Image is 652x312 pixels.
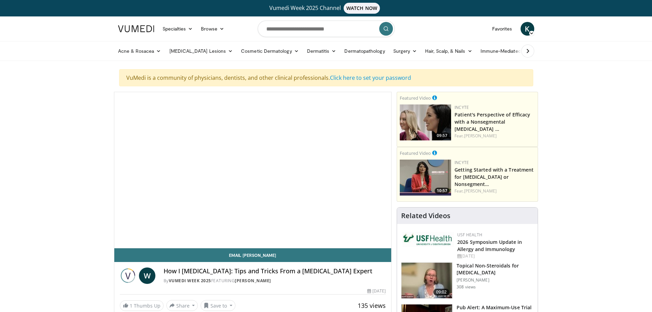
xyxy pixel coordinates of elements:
p: 308 views [457,284,476,290]
h4: How I [MEDICAL_DATA]: Tips and Tricks From a [MEDICAL_DATA] Expert [164,267,386,275]
img: 6ba8804a-8538-4002-95e7-a8f8012d4a11.png.150x105_q85_autocrop_double_scale_upscale_version-0.2.jpg [402,232,454,247]
a: Patient's Perspective of Efficacy with a Nonsegmental [MEDICAL_DATA] … [455,111,530,132]
h3: Topical Non-Steroidals for [MEDICAL_DATA] [457,262,534,276]
div: By FEATURING [164,278,386,284]
a: [PERSON_NAME] [464,133,497,139]
a: 1 Thumbs Up [120,300,164,311]
span: 135 views [358,301,386,310]
a: [PERSON_NAME] [464,188,497,194]
video-js: Video Player [114,92,392,248]
a: Specialties [158,22,197,36]
button: Save to [201,300,235,311]
a: K [521,22,534,36]
img: Vumedi Week 2025 [120,267,136,284]
a: [MEDICAL_DATA] Lesions [165,44,237,58]
a: Cosmetic Dermatology [237,44,303,58]
a: 10:57 [400,160,451,196]
a: 09:57 [400,104,451,140]
a: [PERSON_NAME] [235,278,271,284]
a: Incyte [455,104,469,110]
a: Vumedi Week 2025 ChannelWATCH NOW [119,3,533,14]
a: USF Health [457,232,482,238]
img: VuMedi Logo [118,25,154,32]
a: Incyte [455,160,469,165]
span: 10:57 [435,188,449,194]
a: 09:02 Topical Non-Steroidals for [MEDICAL_DATA] [PERSON_NAME] 308 views [401,262,534,299]
div: VuMedi is a community of physicians, dentists, and other clinical professionals. [119,69,533,86]
a: 2026 Symposium Update in Allergy and Immunology [457,239,522,252]
div: [DATE] [457,253,532,259]
a: Acne & Rosacea [114,44,165,58]
a: Immune-Mediated [476,44,532,58]
h4: Related Videos [401,212,450,220]
a: Email [PERSON_NAME] [114,248,392,262]
a: Dermatitis [303,44,341,58]
div: Feat. [455,133,535,139]
a: Click here to set your password [330,74,411,82]
span: 1 [130,302,132,309]
button: Share [166,300,198,311]
div: [DATE] [367,288,386,294]
a: Favorites [488,22,516,36]
span: WATCH NOW [344,3,380,14]
small: Featured Video [400,150,431,156]
a: Browse [197,22,228,36]
a: Vumedi Week 2025 [169,278,211,284]
a: W [139,267,155,284]
small: Featured Video [400,95,431,101]
span: 09:57 [435,133,449,139]
input: Search topics, interventions [258,21,395,37]
a: Surgery [389,44,421,58]
img: 34a4b5e7-9a28-40cd-b963-80fdb137f70d.150x105_q85_crop-smart_upscale.jpg [401,263,452,298]
img: e02a99de-beb8-4d69-a8cb-018b1ffb8f0c.png.150x105_q85_crop-smart_upscale.jpg [400,160,451,196]
p: [PERSON_NAME] [457,277,534,283]
span: 09:02 [433,289,450,296]
img: 2c48d197-61e9-423b-8908-6c4d7e1deb64.png.150x105_q85_crop-smart_upscale.jpg [400,104,451,140]
a: Dermatopathology [340,44,389,58]
div: Feat. [455,188,535,194]
a: Hair, Scalp, & Nails [421,44,476,58]
a: Getting Started with a Treatment for [MEDICAL_DATA] or Nonsegment… [455,166,534,187]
